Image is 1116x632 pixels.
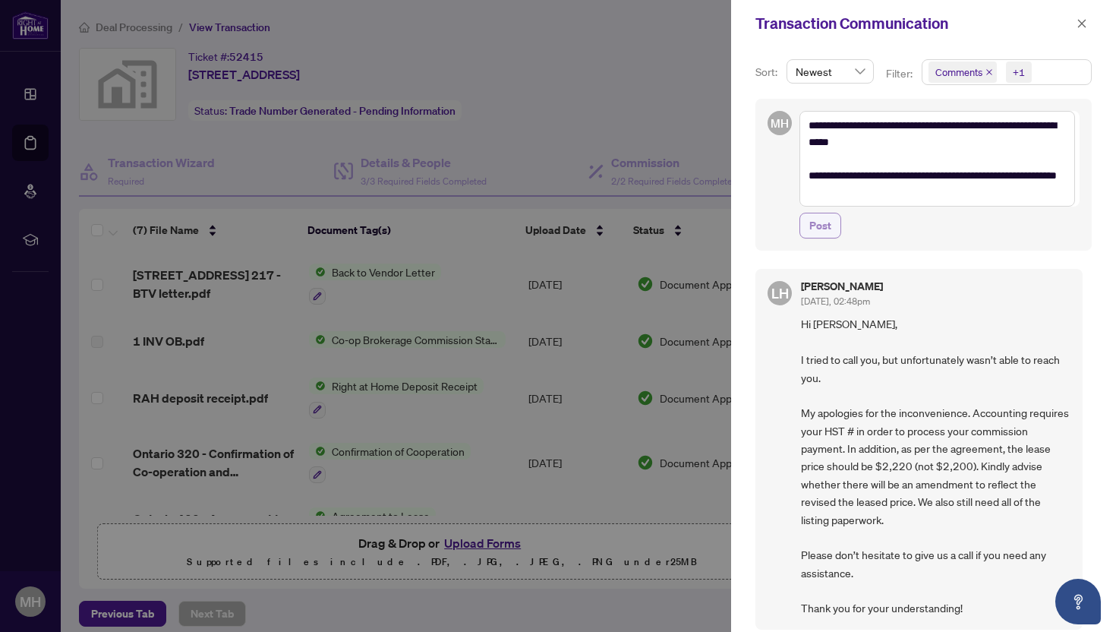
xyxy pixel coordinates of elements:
p: Filter: [886,65,915,82]
span: Newest [796,60,865,83]
h5: [PERSON_NAME] [801,281,883,292]
span: [DATE], 02:48pm [801,295,870,307]
span: Hi [PERSON_NAME], I tried to call you, but unfortunately wasn’t able to reach you. My apologies f... [801,315,1070,617]
span: Comments [935,65,982,80]
span: close [1077,18,1087,29]
span: Post [809,213,831,238]
button: Open asap [1055,579,1101,624]
div: Transaction Communication [755,12,1072,35]
div: +1 [1013,65,1025,80]
span: LH [771,283,789,304]
button: Post [799,213,841,239]
p: Sort: [755,64,780,81]
span: MH [771,115,788,132]
span: close [985,68,993,76]
span: Comments [928,62,997,83]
